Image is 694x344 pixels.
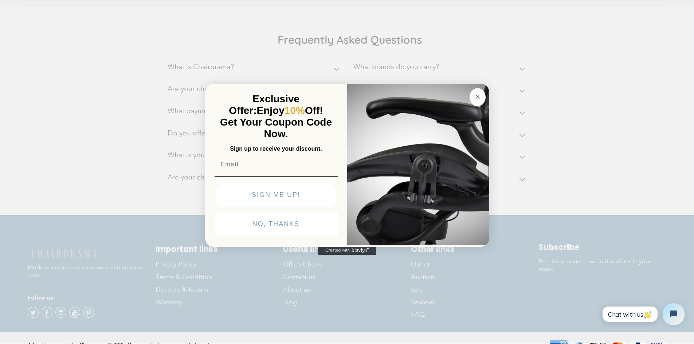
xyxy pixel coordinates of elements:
span: Sign up to receive your discount. [230,146,322,152]
span: 10% [285,105,305,116]
button: SIGN ME UP! [216,183,336,207]
iframe: Tidio Chat [595,297,691,331]
a: Created with Klaviyo - opens in a new tab [318,246,376,255]
span: Enjoy Off! [257,105,323,116]
span: Get Your Coupon Code Now. [220,116,332,139]
input: Email [215,157,338,172]
button: NO, THANKS [215,212,338,236]
span: Exclusive Offer: [229,93,299,116]
img: 92d77583-a095-41f6-84e7-858462e0427a.jpeg [347,82,489,245]
img: underline [215,176,338,177]
button: Close dialog [470,88,486,106]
